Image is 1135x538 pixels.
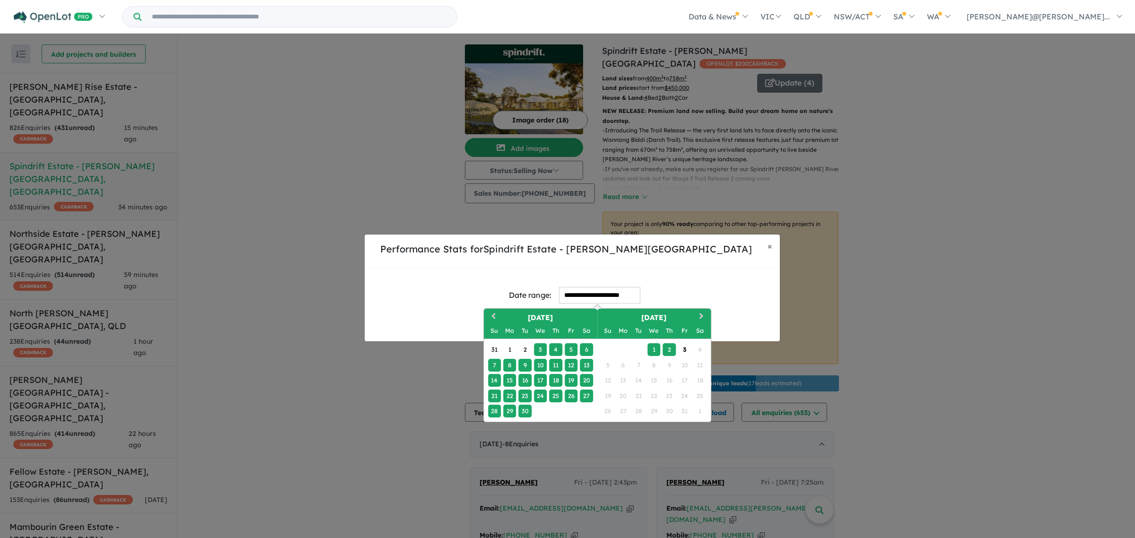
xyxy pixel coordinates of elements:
div: Not available Friday, October 31st, 2025 [678,405,691,417]
div: Tuesday [632,324,645,337]
h5: Performance Stats for Spindrift Estate - [PERSON_NAME][GEOGRAPHIC_DATA] [372,242,760,256]
div: Choose Date [483,308,711,422]
div: Month September, 2025 [487,342,594,419]
div: Not available Tuesday, October 28th, 2025 [632,405,645,417]
div: Choose Monday, September 22nd, 2025 [503,390,516,402]
div: Choose Thursday, September 11th, 2025 [550,359,562,372]
img: Openlot PRO Logo White [14,11,93,23]
div: Choose Sunday, September 21st, 2025 [488,390,501,402]
div: Choose Tuesday, September 9th, 2025 [519,359,532,372]
div: Choose Wednesday, October 1st, 2025 [647,343,660,356]
div: Not available Saturday, November 1st, 2025 [694,405,707,417]
div: Choose Saturday, September 27th, 2025 [580,390,593,402]
div: Choose Friday, October 3rd, 2025 [678,343,691,356]
div: Not available Friday, October 24th, 2025 [678,390,691,402]
div: Monday [617,324,629,337]
div: Choose Monday, September 15th, 2025 [503,374,516,387]
div: Choose Wednesday, September 17th, 2025 [534,374,547,387]
div: Choose Wednesday, September 24th, 2025 [534,390,547,402]
div: Friday [565,324,577,337]
div: Choose Saturday, September 13th, 2025 [580,359,593,372]
div: Choose Saturday, September 6th, 2025 [580,343,593,356]
button: Previous Month [485,310,500,325]
div: Choose Tuesday, September 16th, 2025 [519,374,532,387]
div: Sunday [488,324,501,337]
div: Not available Monday, October 27th, 2025 [617,405,629,417]
div: Not available Saturday, October 4th, 2025 [694,343,707,356]
div: Sunday [602,324,614,337]
h2: [DATE] [484,312,597,323]
div: Date range: [509,289,551,302]
div: Choose Friday, September 26th, 2025 [565,390,577,402]
input: Try estate name, suburb, builder or developer [143,7,455,27]
div: Choose Saturday, September 20th, 2025 [580,374,593,387]
div: Not available Tuesday, October 7th, 2025 [632,359,645,372]
div: Not available Monday, October 13th, 2025 [617,374,629,387]
div: Choose Wednesday, September 3rd, 2025 [534,343,547,356]
div: Thursday [550,324,562,337]
div: Choose Tuesday, September 30th, 2025 [519,405,532,417]
div: Not available Saturday, October 25th, 2025 [694,390,707,402]
div: Month October, 2025 [600,342,707,419]
div: Not available Sunday, October 26th, 2025 [602,405,614,417]
div: Not available Thursday, October 16th, 2025 [663,374,676,387]
button: Next Month [695,310,710,325]
div: Choose Tuesday, September 23rd, 2025 [519,390,532,402]
div: Choose Monday, September 8th, 2025 [503,359,516,372]
div: Choose Sunday, September 28th, 2025 [488,405,501,417]
div: Choose Thursday, October 2nd, 2025 [663,343,676,356]
div: Friday [678,324,691,337]
div: Choose Monday, September 29th, 2025 [503,405,516,417]
div: Not available Tuesday, October 14th, 2025 [632,374,645,387]
div: Not available Wednesday, October 22nd, 2025 [647,390,660,402]
div: Monday [503,324,516,337]
div: Not available Thursday, October 9th, 2025 [663,359,676,372]
div: Not available Saturday, October 18th, 2025 [694,374,707,387]
div: Choose Thursday, September 4th, 2025 [550,343,562,356]
div: Choose Friday, September 5th, 2025 [565,343,577,356]
div: Not available Sunday, October 12th, 2025 [602,374,614,387]
div: Not available Tuesday, October 21st, 2025 [632,390,645,402]
span: × [768,241,772,252]
div: Not available Wednesday, October 8th, 2025 [647,359,660,372]
div: Not available Friday, October 10th, 2025 [678,359,691,372]
div: Saturday [580,324,593,337]
div: Wednesday [534,324,547,337]
div: Choose Thursday, September 25th, 2025 [550,390,562,402]
div: Saturday [694,324,707,337]
div: Not available Monday, October 20th, 2025 [617,390,629,402]
div: Choose Friday, September 19th, 2025 [565,374,577,387]
div: Not available Saturday, October 11th, 2025 [694,359,707,372]
div: Choose Wednesday, September 10th, 2025 [534,359,547,372]
div: Choose Tuesday, September 2nd, 2025 [519,343,532,356]
div: Choose Sunday, September 7th, 2025 [488,359,501,372]
div: Not available Wednesday, October 15th, 2025 [647,374,660,387]
div: Thursday [663,324,676,337]
h2: [DATE] [597,312,711,323]
div: Not available Sunday, October 5th, 2025 [602,359,614,372]
div: Wednesday [647,324,660,337]
div: Choose Friday, September 12th, 2025 [565,359,577,372]
div: Choose Sunday, August 31st, 2025 [488,343,501,356]
div: Not available Monday, October 6th, 2025 [617,359,629,372]
span: [PERSON_NAME]@[PERSON_NAME]... [967,12,1110,21]
div: Not available Friday, October 17th, 2025 [678,374,691,387]
div: Choose Monday, September 1st, 2025 [503,343,516,356]
div: Choose Thursday, September 18th, 2025 [550,374,562,387]
div: Not available Thursday, October 23rd, 2025 [663,390,676,402]
div: Not available Wednesday, October 29th, 2025 [647,405,660,417]
div: Not available Thursday, October 30th, 2025 [663,405,676,417]
div: Tuesday [519,324,532,337]
div: Not available Sunday, October 19th, 2025 [602,390,614,402]
div: Choose Sunday, September 14th, 2025 [488,374,501,387]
